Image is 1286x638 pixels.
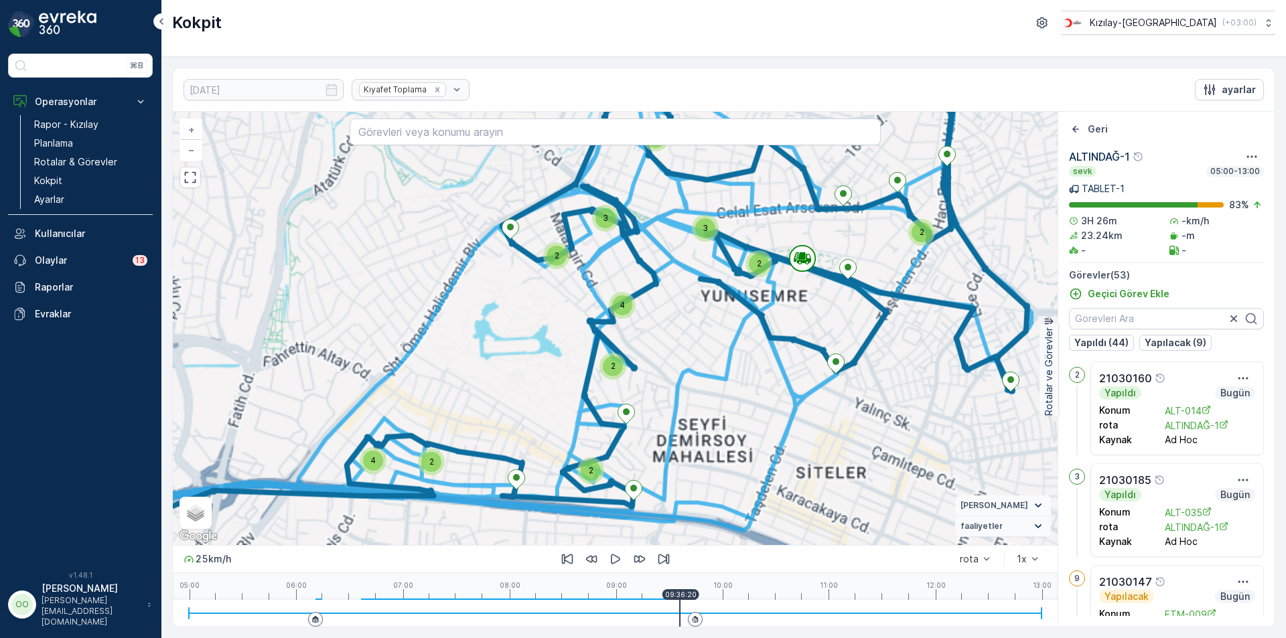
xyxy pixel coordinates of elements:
p: 05:00-13:00 [1209,166,1261,177]
input: Görevleri Ara [1069,308,1264,329]
div: rota [960,554,979,564]
summary: faaliyetler [955,516,1051,537]
p: 12:00 [926,581,946,589]
button: Yapıldı (44) [1069,335,1134,351]
div: 2 [418,449,445,475]
p: Raporlar [35,281,147,294]
p: Bugün [1219,488,1251,501]
a: ALT-014 [1165,405,1211,417]
p: rota [1099,522,1118,534]
a: ALT-035 [1165,507,1212,519]
p: Konum [1099,609,1131,621]
p: Kokpit [172,12,222,33]
img: logo [8,11,35,37]
p: 05:00 [180,581,200,589]
p: Evraklar [35,307,147,321]
p: 11:00 [820,581,838,589]
p: [PERSON_NAME][EMAIL_ADDRESS][DOMAIN_NAME] [42,595,141,627]
p: Geçici Görev Ekle [1088,287,1169,301]
p: Kullanıcılar [35,227,147,240]
div: 2 [543,242,570,269]
div: Yardım Araç İkonu [1154,475,1165,485]
p: ⌘B [130,60,143,71]
p: 06:00 [286,581,307,589]
div: 1x [1017,554,1027,564]
a: Rapor - Kızılay [29,115,153,134]
div: 3 [592,205,619,232]
a: Geçici Görev Ekle [1069,287,1169,301]
div: Yardım Araç İkonu [1155,373,1165,384]
p: TABLET-1 [1082,182,1125,195]
p: Yapıldı [1103,488,1137,501]
p: 25 km/h [196,552,231,566]
p: 13 [135,255,145,266]
a: Layers [181,498,210,528]
div: Yardım Araç İkonu [1133,151,1143,162]
p: Konum [1099,507,1131,519]
p: 08:00 [500,581,520,589]
summary: [PERSON_NAME] [955,495,1051,516]
a: Kullanıcılar [8,220,153,247]
span: 2 [757,258,762,268]
p: 09:36:20 [665,590,697,599]
p: -km/h [1182,214,1209,228]
a: Planlama [29,134,153,153]
p: Yapılacak (9) [1145,336,1206,349]
span: 2 [555,250,559,260]
a: ALTINDAĞ-1 [1165,420,1228,432]
p: 07:00 [393,581,413,589]
p: 3 [1074,471,1080,482]
p: Rotalar ve Görevler [1042,327,1056,416]
span: + [188,124,194,135]
p: ALTINDAĞ-1 [1069,149,1130,165]
p: Rotalar & Görevler [34,155,117,169]
a: ETM-009 [1165,609,1216,621]
a: Yakınlaştır [181,120,201,140]
div: 2 [745,250,772,277]
p: ( +03:00 ) [1222,17,1257,28]
p: - [1182,244,1186,257]
span: 2 [611,361,616,371]
p: Kızılay-[GEOGRAPHIC_DATA] [1090,16,1217,29]
button: OO[PERSON_NAME][PERSON_NAME][EMAIL_ADDRESS][DOMAIN_NAME] [8,582,153,627]
span: 2 [429,457,434,467]
p: - [1081,244,1086,257]
p: Yapıldı (44) [1074,336,1129,349]
div: 2 [599,353,626,380]
p: Kaynak [1099,434,1132,447]
p: Olaylar [35,254,125,267]
p: Planlama [34,137,73,150]
p: Kokpit [34,174,62,187]
span: 4 [620,300,625,310]
a: Evraklar [8,301,153,327]
p: 09:00 [606,581,627,589]
p: 21030147 [1099,574,1152,590]
p: Rapor - Kızılay [34,118,98,131]
p: 83 % [1229,198,1249,212]
p: Bugün [1219,386,1251,400]
p: ayarlar [1222,83,1256,96]
a: Olaylar13 [8,247,153,274]
span: 3 [703,223,708,233]
p: 10:00 [713,581,733,589]
a: Kokpit [29,171,153,190]
p: 3H 26m [1081,214,1117,228]
span: − [188,144,195,155]
a: Geri [1069,123,1108,136]
p: 9 [1074,573,1080,584]
p: Ad Hoc [1165,434,1198,447]
img: Google [176,528,220,545]
p: rota [1099,420,1118,432]
p: Ayarlar [34,193,64,206]
p: sevk [1072,166,1094,177]
a: Raporlar [8,274,153,301]
p: Görevler ( 53 ) [1069,268,1264,282]
p: [PERSON_NAME] [42,582,141,595]
div: 4 [360,447,386,474]
img: logo_dark-DEwI_e13.png [39,11,96,37]
span: v 1.48.1 [8,571,153,579]
a: Ayarlar [29,190,153,209]
p: 2 [1075,370,1080,380]
p: 21030185 [1099,472,1151,488]
img: k%C4%B1z%C4%B1lay.png [1061,15,1084,30]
